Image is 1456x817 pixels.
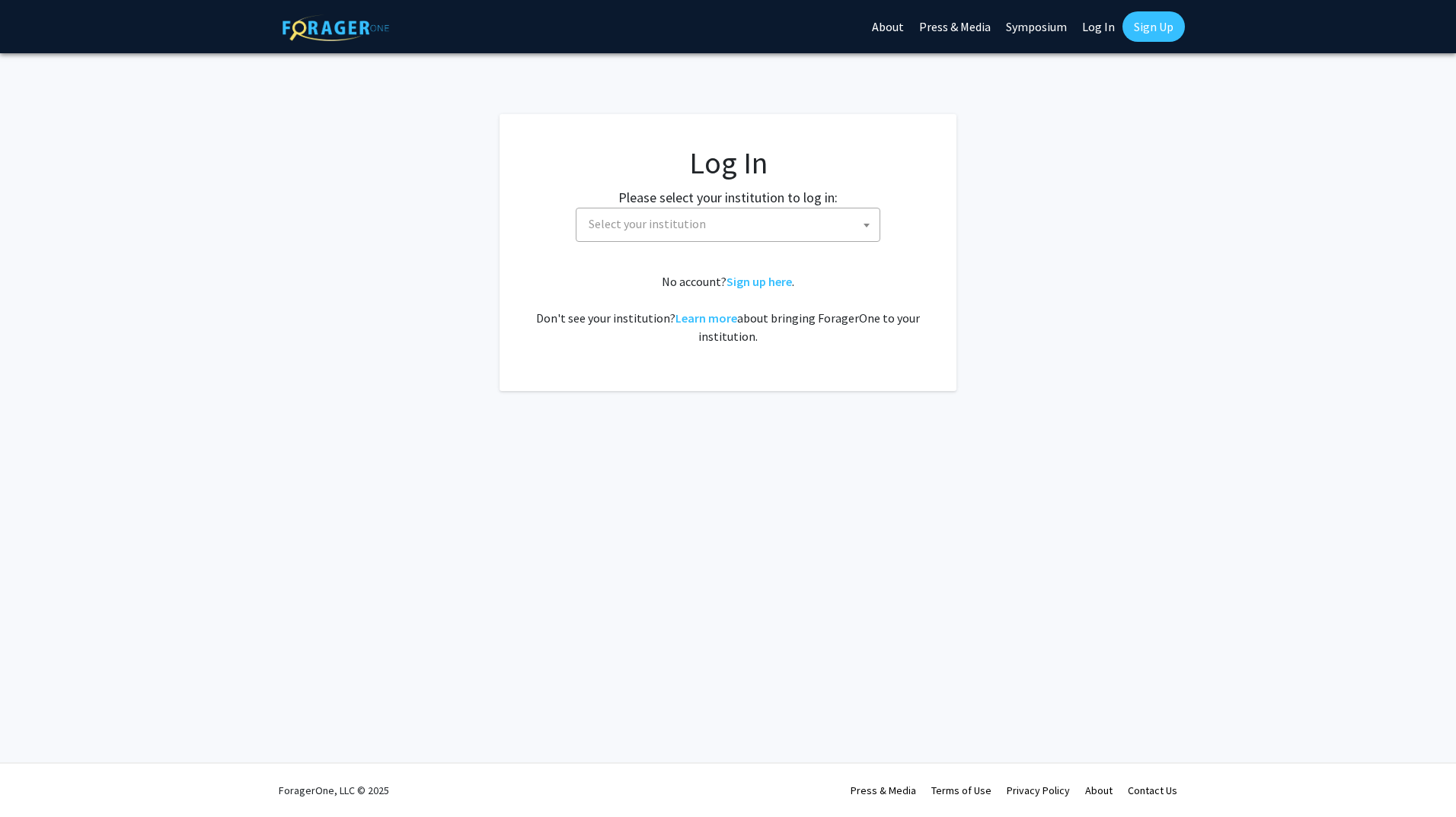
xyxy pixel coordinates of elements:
img: ForagerOne Logo [283,14,389,41]
a: About [1085,784,1113,797]
a: Sign up here [726,274,792,289]
a: Sign Up [1122,11,1185,42]
a: Privacy Policy [1007,784,1070,797]
span: Select your institution [583,208,880,240]
a: Learn more about bringing ForagerOne to your institution [675,310,737,326]
a: Terms of Use [931,784,991,797]
label: Please select your institution to log in: [618,187,838,208]
h1: Log In [530,145,926,181]
span: Select your institution [589,216,706,231]
div: No account? . Don't see your institution? about bringing ForagerOne to your institution. [530,272,926,345]
a: Contact Us [1128,784,1177,797]
span: Select your institution [576,208,880,242]
div: ForagerOne, LLC © 2025 [279,764,389,817]
a: Press & Media [851,784,916,797]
